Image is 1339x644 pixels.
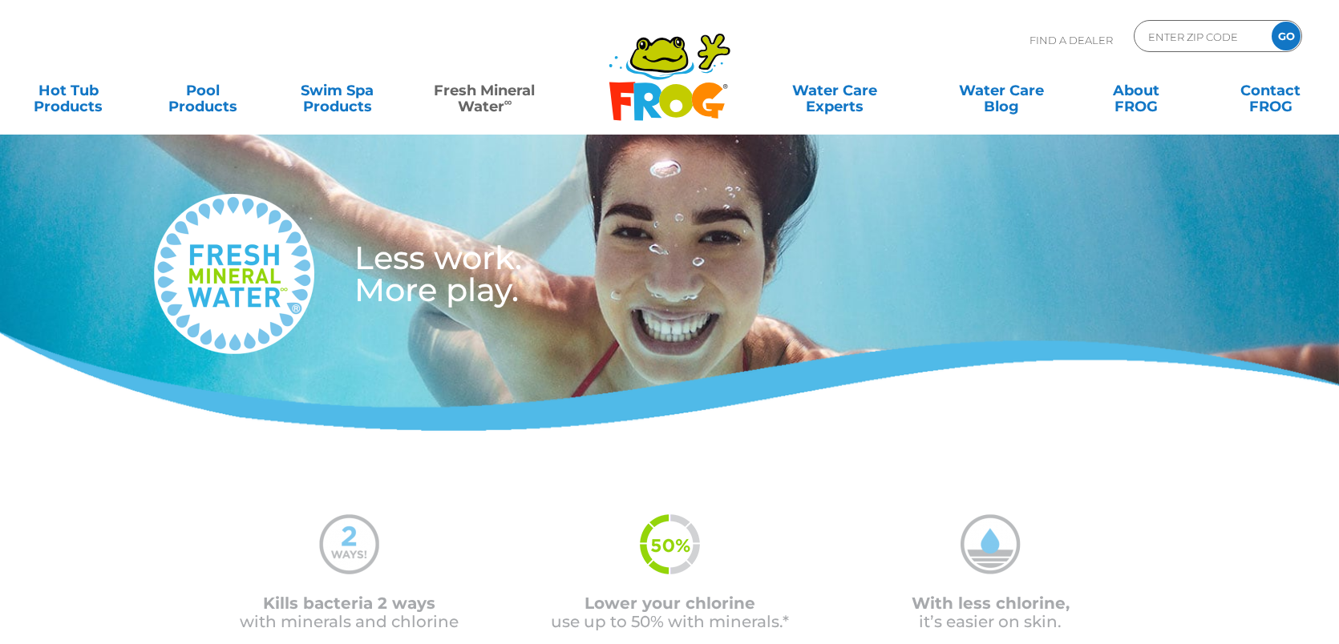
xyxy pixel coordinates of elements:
a: ContactFROG [1219,74,1323,107]
p: it’s easier on skin. [830,594,1151,631]
a: PoolProducts [151,74,255,107]
img: fmw-50percent-icon [640,514,700,574]
img: mineral-water-less-chlorine [961,514,1021,574]
a: Hot TubProducts [16,74,120,107]
sup: ∞ [504,95,512,108]
span: Lower your chlorine [585,594,755,613]
input: Zip Code Form [1147,25,1255,48]
p: Find A Dealer [1030,20,1113,60]
a: Water CareExperts [750,74,920,107]
input: GO [1272,22,1301,50]
h3: Less work. More play. [354,242,781,306]
span: With less chlorine, [912,594,1070,613]
p: with minerals and chlorine [188,594,509,631]
a: Water CareBlog [949,74,1054,107]
img: fresh-mineral-water-logo-medium [154,194,314,354]
p: use up to 50% with minerals.* [509,594,830,631]
a: Swim SpaProducts [285,74,389,107]
a: AboutFROG [1084,74,1188,107]
span: Kills bacteria 2 ways [263,594,435,613]
img: mineral-water-2-ways [319,514,379,574]
a: Fresh MineralWater∞ [419,74,550,107]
